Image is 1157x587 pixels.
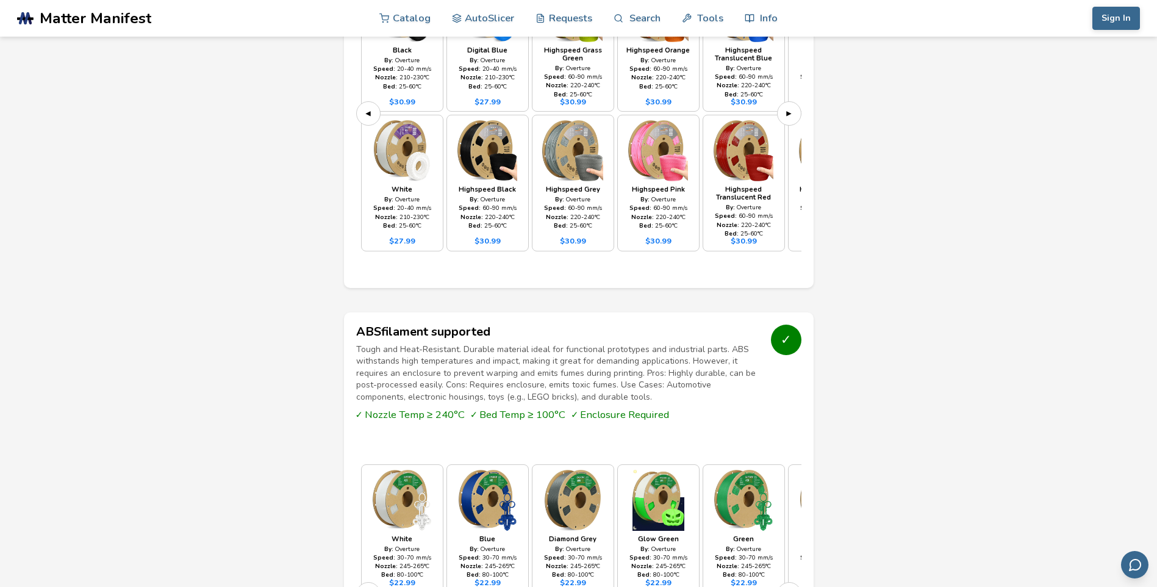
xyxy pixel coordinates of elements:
[546,81,568,89] strong: Nozzle:
[560,237,586,245] div: $ 30.99
[725,230,763,237] div: 25 - 60 °C
[640,56,650,64] strong: By:
[459,186,516,194] div: Highspeed Black
[384,195,393,203] strong: By:
[537,47,609,63] div: Highspeed Grass Green
[640,195,650,203] strong: By:
[460,73,483,81] strong: Nozzle:
[645,578,672,587] div: $ 22.99
[389,237,415,245] div: $ 27.99
[717,563,771,569] div: 245 - 265 °C
[470,57,505,63] div: Overture
[645,237,672,245] div: $ 30.99
[731,578,757,587] div: $ 22.99
[639,83,678,90] div: 25 - 60 °C
[555,195,564,203] strong: By:
[640,57,676,63] div: Overture
[470,546,505,552] div: Overture
[470,545,479,553] strong: By:
[571,409,669,420] span: ✓ Enclosure Required
[375,563,429,569] div: 245 - 265 °C
[725,91,763,98] div: 25 - 60 °C
[800,554,858,561] div: 30 - 70 mm/s
[549,536,596,544] div: Diamond Grey
[639,222,678,229] div: 25 - 60 °C
[375,73,398,81] strong: Nozzle:
[793,47,865,63] div: Highspeed Transparent
[788,115,870,251] a: Highspeed WhiteBy: OvertureSpeed: 60-90 mm/sNozzle: 220-240°CBed: 25-60°C$30.99
[777,101,801,126] button: ▶
[629,65,651,73] strong: Speed:
[459,204,517,211] div: 60 - 90 mm/s
[544,73,566,81] strong: Speed:
[800,186,859,194] div: Highspeed White
[393,47,412,55] div: Black
[460,563,515,569] div: 245 - 265 °C
[631,214,686,220] div: 220 - 240 °C
[715,73,737,81] strong: Speed:
[617,115,700,251] a: Highspeed PinkBy: OvertureSpeed: 60-90 mm/sNozzle: 220-240°CBed: 25-60°C$30.99
[717,221,771,228] div: 220 - 240 °C
[637,571,679,578] div: 80 - 100 °C
[771,325,801,355] div: ✓
[546,214,600,220] div: 220 - 240 °C
[546,563,600,569] div: 245 - 265 °C
[475,237,501,245] div: $ 30.99
[459,65,481,73] strong: Speed:
[544,204,602,211] div: 60 - 90 mm/s
[384,196,420,203] div: Overture
[631,213,654,221] strong: Nozzle:
[459,204,481,212] strong: Speed:
[460,74,515,81] div: 210 - 230 °C
[800,204,822,212] strong: Speed:
[467,571,509,578] div: 80 - 100 °C
[384,57,420,63] div: Overture
[725,229,739,237] strong: Bed:
[383,221,397,229] strong: Bed:
[381,571,423,578] div: 80 - 100 °C
[637,571,651,578] strong: Bed:
[554,91,592,98] div: 25 - 60 °C
[356,325,762,339] h3: ABS filament supported
[373,65,395,73] strong: Speed:
[375,562,398,570] strong: Nozzle:
[384,56,393,64] strong: By:
[717,81,739,89] strong: Nozzle:
[552,571,566,578] strong: Bed:
[367,120,438,181] img: TPU - White
[356,344,762,403] p: Tough and Heat-Resistant. Durable material ideal for functional prototypes and industrial parts. ...
[731,237,757,245] div: $ 30.99
[468,221,482,229] strong: Bed:
[708,47,779,63] div: Highspeed Translucent Blue
[629,554,687,561] div: 30 - 70 mm/s
[544,554,602,561] div: 30 - 70 mm/s
[470,56,479,64] strong: By:
[715,212,737,220] strong: Speed:
[460,214,515,220] div: 220 - 240 °C
[631,73,654,81] strong: Nozzle:
[546,82,600,88] div: 220 - 240 °C
[725,90,739,98] strong: Bed:
[470,195,479,203] strong: By:
[726,546,761,552] div: Overture
[383,82,397,90] strong: Bed:
[459,554,517,561] div: 30 - 70 mm/s
[479,536,495,544] div: Blue
[800,553,822,561] strong: Speed:
[645,98,672,106] div: $ 30.99
[626,47,690,55] div: Highspeed Orange
[555,196,590,203] div: Overture
[1092,7,1140,30] button: Sign In
[715,212,773,219] div: 60 - 90 mm/s
[459,65,517,72] div: 20 - 40 mm/s
[800,204,858,211] div: 60 - 90 mm/s
[389,98,415,106] div: $ 30.99
[460,213,483,221] strong: Nozzle:
[532,115,614,251] a: Highspeed GreyBy: OvertureSpeed: 60-90 mm/sNozzle: 220-240°CBed: 25-60°C$30.99
[468,82,482,90] strong: Bed:
[723,571,737,578] strong: Bed:
[546,186,600,194] div: Highspeed Grey
[717,562,739,570] strong: Nozzle:
[452,120,523,181] img: TPU - Highspeed Black
[392,186,412,194] div: White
